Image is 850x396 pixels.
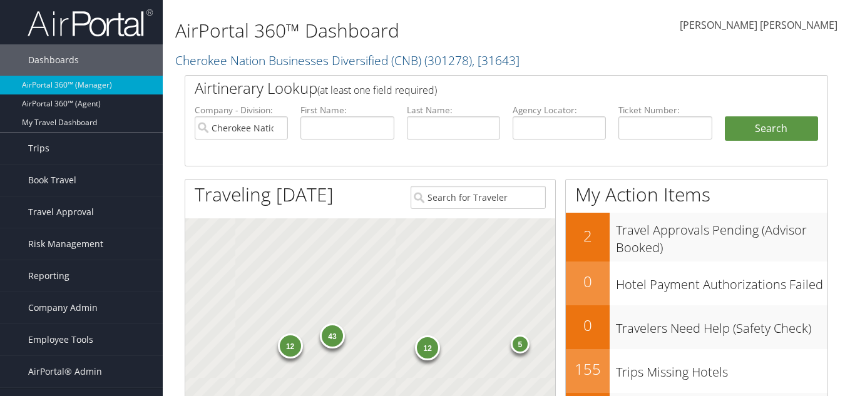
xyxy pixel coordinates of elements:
[618,104,712,116] label: Ticket Number:
[566,181,827,208] h1: My Action Items
[320,323,345,348] div: 43
[28,196,94,228] span: Travel Approval
[472,52,520,69] span: , [ 31643 ]
[616,270,827,293] h3: Hotel Payment Authorizations Failed
[28,165,76,196] span: Book Travel
[725,116,818,141] button: Search
[195,78,765,99] h2: Airtinerary Lookup
[28,324,93,355] span: Employee Tools
[513,104,606,116] label: Agency Locator:
[317,83,437,97] span: (at least one field required)
[28,44,79,76] span: Dashboards
[28,8,153,38] img: airportal-logo.png
[566,349,827,393] a: 155Trips Missing Hotels
[680,18,837,32] span: [PERSON_NAME] [PERSON_NAME]
[680,6,837,45] a: [PERSON_NAME] [PERSON_NAME]
[616,313,827,337] h3: Travelers Need Help (Safety Check)
[175,52,520,69] a: Cherokee Nation Businesses Diversified (CNB)
[28,260,69,292] span: Reporting
[28,133,49,164] span: Trips
[300,104,394,116] label: First Name:
[566,225,610,246] h2: 2
[566,358,610,380] h2: 155
[28,228,103,260] span: Risk Management
[566,213,827,261] a: 2Travel Approvals Pending (Advisor Booked)
[28,356,102,387] span: AirPortal® Admin
[616,357,827,381] h3: Trips Missing Hotels
[175,18,617,44] h1: AirPortal 360™ Dashboard
[195,104,288,116] label: Company - Division:
[510,335,529,353] div: 5
[566,305,827,349] a: 0Travelers Need Help (Safety Check)
[616,215,827,256] h3: Travel Approvals Pending (Advisor Booked)
[424,52,472,69] span: ( 301278 )
[407,104,500,116] label: Last Name:
[566,271,610,292] h2: 0
[195,181,334,208] h1: Traveling [DATE]
[411,186,546,209] input: Search for Traveler
[28,292,98,323] span: Company Admin
[277,333,302,358] div: 12
[566,261,827,305] a: 0Hotel Payment Authorizations Failed
[415,335,440,360] div: 12
[566,315,610,336] h2: 0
